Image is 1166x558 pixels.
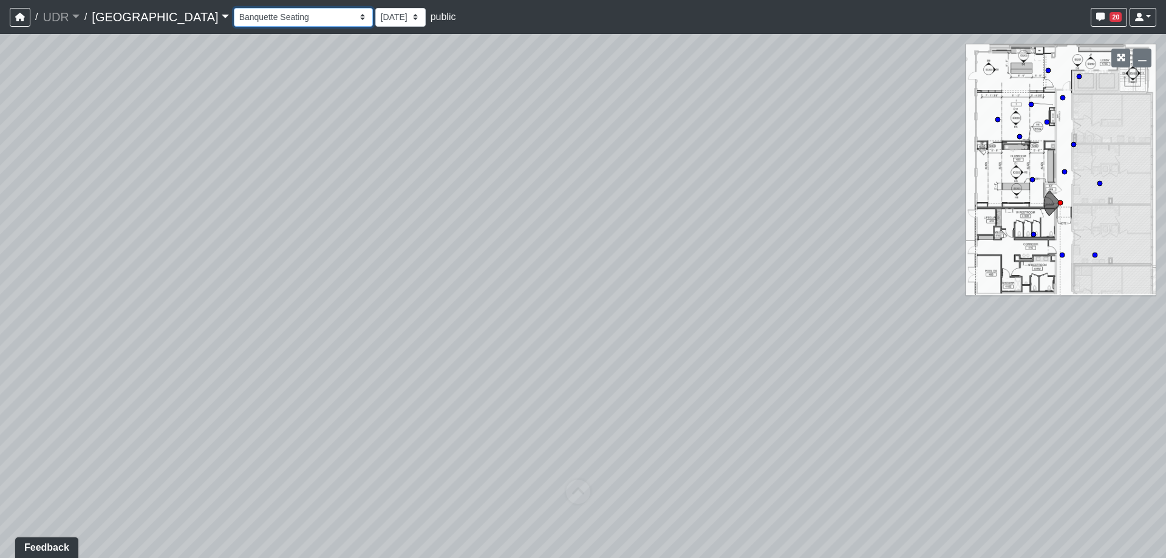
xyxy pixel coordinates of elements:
[1110,12,1122,22] span: 20
[80,5,92,29] span: /
[30,5,43,29] span: /
[1091,8,1127,27] button: 20
[431,12,456,22] span: public
[92,5,228,29] a: [GEOGRAPHIC_DATA]
[43,5,79,29] a: UDR
[9,534,81,558] iframe: Ybug feedback widget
